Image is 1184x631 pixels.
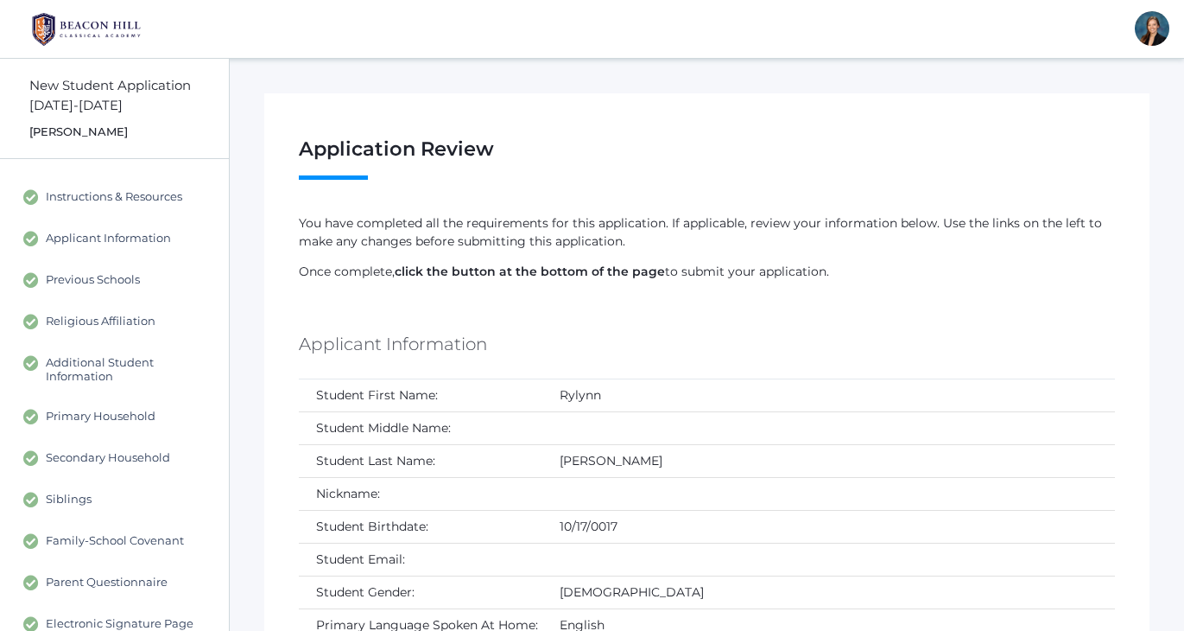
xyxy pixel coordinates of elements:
h1: Application Review [299,138,1115,180]
span: Previous Schools [46,272,140,288]
td: Student Email: [299,543,542,576]
strong: click the button at the bottom of the page [395,264,665,279]
td: Student Birthdate: [299,510,542,543]
p: Once complete, to submit your application. [299,263,1115,281]
span: Family-School Covenant [46,533,184,549]
span: Religious Affiliation [46,314,155,329]
td: Student Last Name: [299,444,542,477]
div: New Student Application [29,76,229,96]
h5: Applicant Information [299,329,487,359]
div: [DATE]-[DATE] [29,96,229,116]
span: Additional Student Information [46,355,212,383]
td: Student Gender: [299,576,542,609]
td: [PERSON_NAME] [542,444,1115,477]
span: Siblings [46,492,92,507]
span: Secondary Household [46,450,170,466]
td: Student Middle Name: [299,411,542,444]
td: Student First Name: [299,379,542,412]
p: You have completed all the requirements for this application. If applicable, review your informat... [299,214,1115,251]
td: [DEMOGRAPHIC_DATA] [542,576,1115,609]
td: Nickname: [299,477,542,510]
span: Primary Household [46,409,155,424]
span: Parent Questionnaire [46,575,168,590]
img: 1_BHCALogos-05.png [22,8,151,51]
div: Allison Smith [1135,11,1169,46]
td: Rylynn [542,379,1115,412]
div: [PERSON_NAME] [29,124,229,141]
span: Applicant Information [46,231,171,246]
td: 10/17/0017 [542,510,1115,543]
span: Instructions & Resources [46,189,182,205]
